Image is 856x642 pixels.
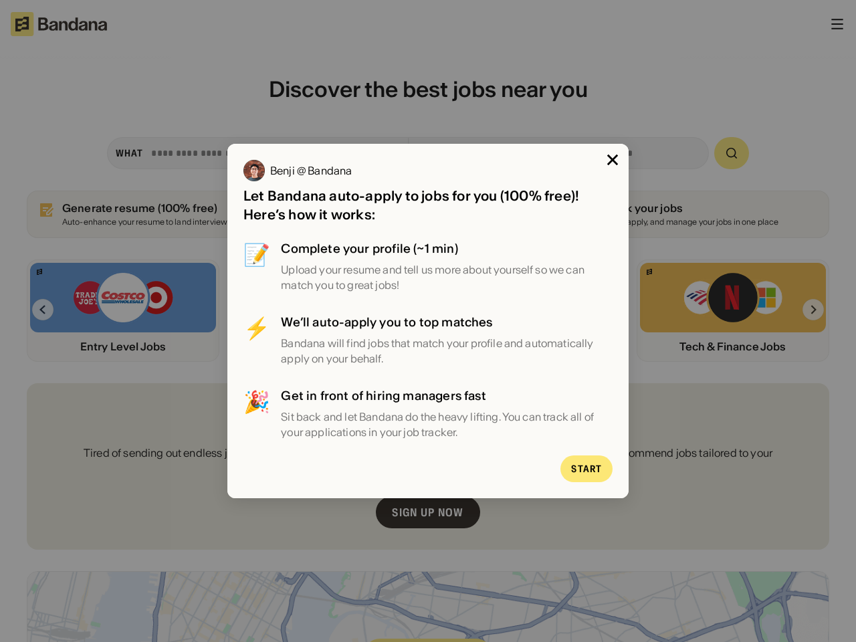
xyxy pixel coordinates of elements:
[281,240,613,257] div: Complete your profile (~1 min)
[243,314,270,366] div: ⚡️
[243,240,270,292] div: 📝
[243,187,613,224] div: Let Bandana auto-apply to jobs for you (100% free)! Here’s how it works:
[270,165,352,176] div: Benji @ Bandana
[281,387,613,404] div: Get in front of hiring managers fast
[281,409,613,439] div: Sit back and let Bandana do the heavy lifting. You can track all of your applications in your job...
[571,464,602,473] div: Start
[281,262,613,292] div: Upload your resume and tell us more about yourself so we can match you to great jobs!
[243,387,270,439] div: 🎉
[243,160,265,181] img: Benji @ Bandana
[281,314,613,330] div: We’ll auto-apply you to top matches
[281,336,613,366] div: Bandana will find jobs that match your profile and automatically apply on your behalf.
